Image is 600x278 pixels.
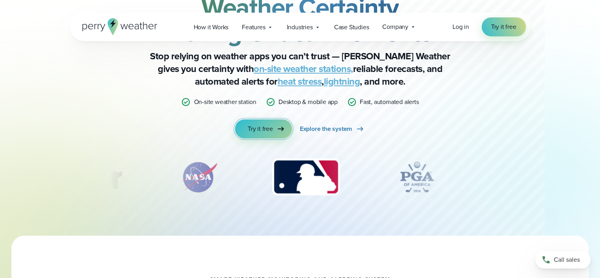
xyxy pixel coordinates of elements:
[452,22,469,32] a: Log in
[535,251,591,269] a: Call sales
[382,22,408,32] span: Company
[279,97,338,107] p: Desktop & mobile app
[142,50,458,88] p: Stop relying on weather apps you can’t trust — [PERSON_NAME] Weather gives you certainty with rel...
[324,74,360,89] a: lightning
[109,157,491,201] div: slideshow
[235,119,292,138] a: Try it free
[278,74,322,89] a: heat stress
[385,157,449,197] img: PGA.svg
[385,157,449,197] div: 4 of 12
[327,19,376,35] a: Case Studies
[287,23,313,32] span: Industries
[194,97,256,107] p: On-site weather station
[264,157,348,197] div: 3 of 12
[171,157,226,197] img: NASA.svg
[482,17,526,36] a: Try it free
[187,19,236,35] a: How it Works
[486,157,550,197] div: 5 of 12
[360,97,419,107] p: Fast, automated alerts
[254,62,353,76] a: on-site weather stations,
[334,23,369,32] span: Case Studies
[21,157,133,197] div: 1 of 12
[554,255,580,265] span: Call sales
[171,157,226,197] div: 2 of 12
[21,157,133,197] img: Turner-Construction_1.svg
[486,157,550,197] img: DPR-Construction.svg
[248,124,273,134] span: Try it free
[194,23,229,32] span: How it Works
[300,119,365,138] a: Explore the system
[242,23,265,32] span: Features
[491,22,516,32] span: Try it free
[264,157,348,197] img: MLB.svg
[452,22,469,31] span: Log in
[300,124,352,134] span: Explore the system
